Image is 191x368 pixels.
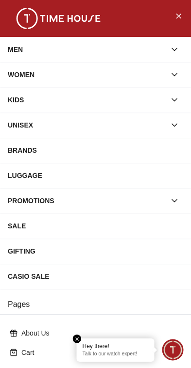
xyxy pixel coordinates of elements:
div: WOMEN [8,66,166,83]
div: BRANDS [8,142,183,159]
div: GIFTING [8,242,183,260]
img: ... [10,8,107,29]
div: PROMOTIONS [8,192,166,209]
em: Close tooltip [73,335,82,343]
div: UNISEX [8,116,166,134]
div: KIDS [8,91,166,109]
div: CASIO SALE [8,268,183,285]
div: LUGGAGE [8,167,183,184]
div: MEN [8,41,166,58]
button: Close Menu [171,8,186,23]
p: About Us [21,328,177,338]
p: Cart [21,348,177,357]
p: Talk to our watch expert! [83,351,149,358]
div: Chat Widget [162,339,184,361]
div: SALE [8,217,183,235]
div: Hey there! [83,342,149,350]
